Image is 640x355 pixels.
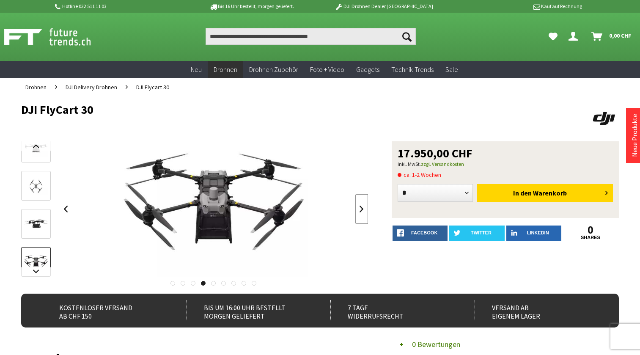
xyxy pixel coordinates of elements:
[398,159,613,169] p: inkl. MwSt.
[449,226,504,241] a: twitter
[243,61,304,78] a: Drohnen Zubehör
[21,103,499,116] h1: DJI FlyCart 30
[206,28,416,45] input: Produkt, Marke, Kategorie, EAN, Artikelnummer…
[186,1,318,11] p: Bis 16 Uhr bestellt, morgen geliefert.
[588,28,636,45] a: Warenkorb
[61,78,121,96] a: DJI Delivery Drohnen
[66,83,117,91] span: DJI Delivery Drohnen
[330,300,457,321] div: 7 Tage Widerrufsrecht
[533,189,567,197] span: Warenkorb
[21,78,51,96] a: Drohnen
[214,65,237,74] span: Drohnen
[445,65,458,74] span: Sale
[132,78,173,96] a: DJI Flycart 30
[475,300,602,321] div: Versand ab eigenem Lager
[513,189,532,197] span: In den
[477,184,613,202] button: In den Warenkorb
[385,61,439,78] a: Technik-Trends
[42,300,169,321] div: Kostenloser Versand ab CHF 150
[4,26,110,47] img: Shop Futuretrends - zur Startseite wechseln
[391,65,434,74] span: Technik-Trends
[185,61,208,78] a: Neu
[421,161,464,167] a: zzgl. Versandkosten
[471,230,492,235] span: twitter
[350,61,385,78] a: Gadgets
[609,29,632,42] span: 0,00 CHF
[318,1,450,11] p: DJI Drohnen Dealer [GEOGRAPHIC_DATA]
[187,300,313,321] div: Bis um 16:00 Uhr bestellt Morgen geliefert
[208,61,243,78] a: Drohnen
[249,65,298,74] span: Drohnen Zubehör
[450,1,582,11] p: Kauf auf Rechnung
[563,226,618,235] a: 0
[398,28,416,45] button: Suchen
[136,83,169,91] span: DJI Flycart 30
[310,65,344,74] span: Foto + Video
[506,226,561,241] a: LinkedIn
[411,230,437,235] span: facebook
[439,61,464,78] a: Sale
[398,170,441,180] span: ca. 1-2 Wochen
[544,28,562,45] a: Meine Favoriten
[589,103,619,133] img: DJI Delivery
[565,28,585,45] a: Dein Konto
[398,147,472,159] span: 17.950,00 CHF
[527,230,549,235] span: LinkedIn
[563,235,618,240] a: shares
[630,114,639,157] a: Neue Produkte
[191,65,202,74] span: Neu
[25,83,47,91] span: Drohnen
[356,65,379,74] span: Gadgets
[393,226,448,241] a: facebook
[304,61,350,78] a: Foto + Video
[54,1,186,11] p: Hotline 032 511 11 03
